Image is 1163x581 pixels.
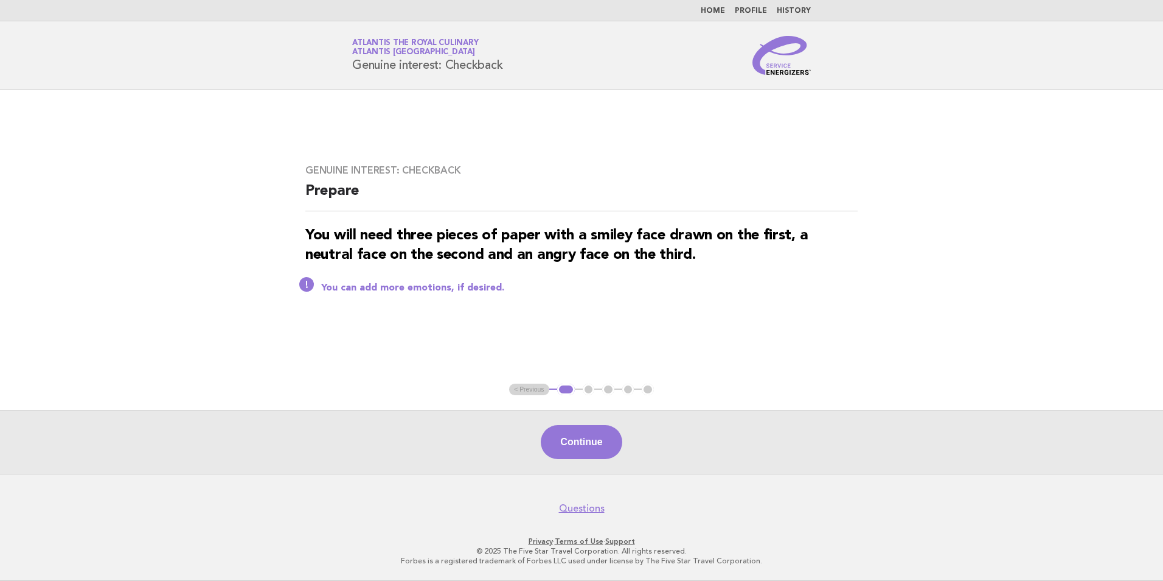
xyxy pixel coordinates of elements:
[209,546,954,556] p: © 2025 The Five Star Travel Corporation. All rights reserved.
[735,7,767,15] a: Profile
[352,40,502,71] h1: Genuine interest: Checkback
[777,7,811,15] a: History
[557,384,575,396] button: 1
[752,36,811,75] img: Service Energizers
[541,425,622,459] button: Continue
[209,537,954,546] p: · ·
[305,228,808,262] strong: You will need three pieces of paper with a smiley face drawn on the first, a neutral face on the ...
[321,282,858,294] p: You can add more emotions, if desired.
[209,556,954,566] p: Forbes is a registered trademark of Forbes LLC used under license by The Five Star Travel Corpora...
[352,39,478,56] a: Atlantis the Royal CulinaryAtlantis [GEOGRAPHIC_DATA]
[529,537,553,546] a: Privacy
[305,181,858,211] h2: Prepare
[305,164,858,177] h3: Genuine interest: Checkback
[555,537,603,546] a: Terms of Use
[605,537,635,546] a: Support
[559,502,605,515] a: Questions
[352,49,475,57] span: Atlantis [GEOGRAPHIC_DATA]
[701,7,725,15] a: Home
